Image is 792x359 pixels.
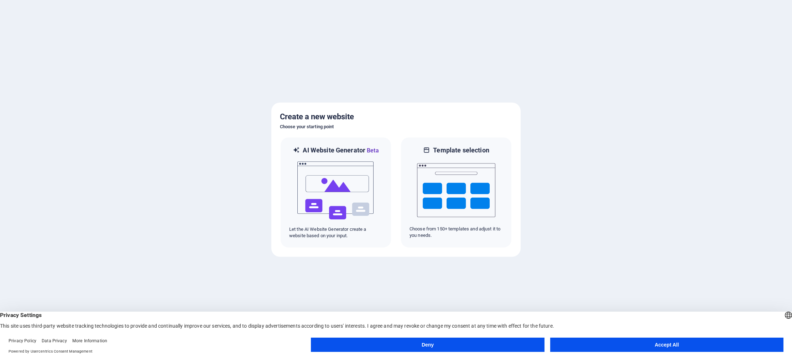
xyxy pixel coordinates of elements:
[297,155,375,226] img: ai
[303,146,379,155] h6: AI Website Generator
[365,147,379,154] span: Beta
[280,111,512,123] h5: Create a new website
[410,226,503,239] p: Choose from 150+ templates and adjust it to you needs.
[289,226,382,239] p: Let the AI Website Generator create a website based on your input.
[400,137,512,248] div: Template selectionChoose from 150+ templates and adjust it to you needs.
[433,146,489,155] h6: Template selection
[280,123,512,131] h6: Choose your starting point
[280,137,392,248] div: AI Website GeneratorBetaaiLet the AI Website Generator create a website based on your input.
